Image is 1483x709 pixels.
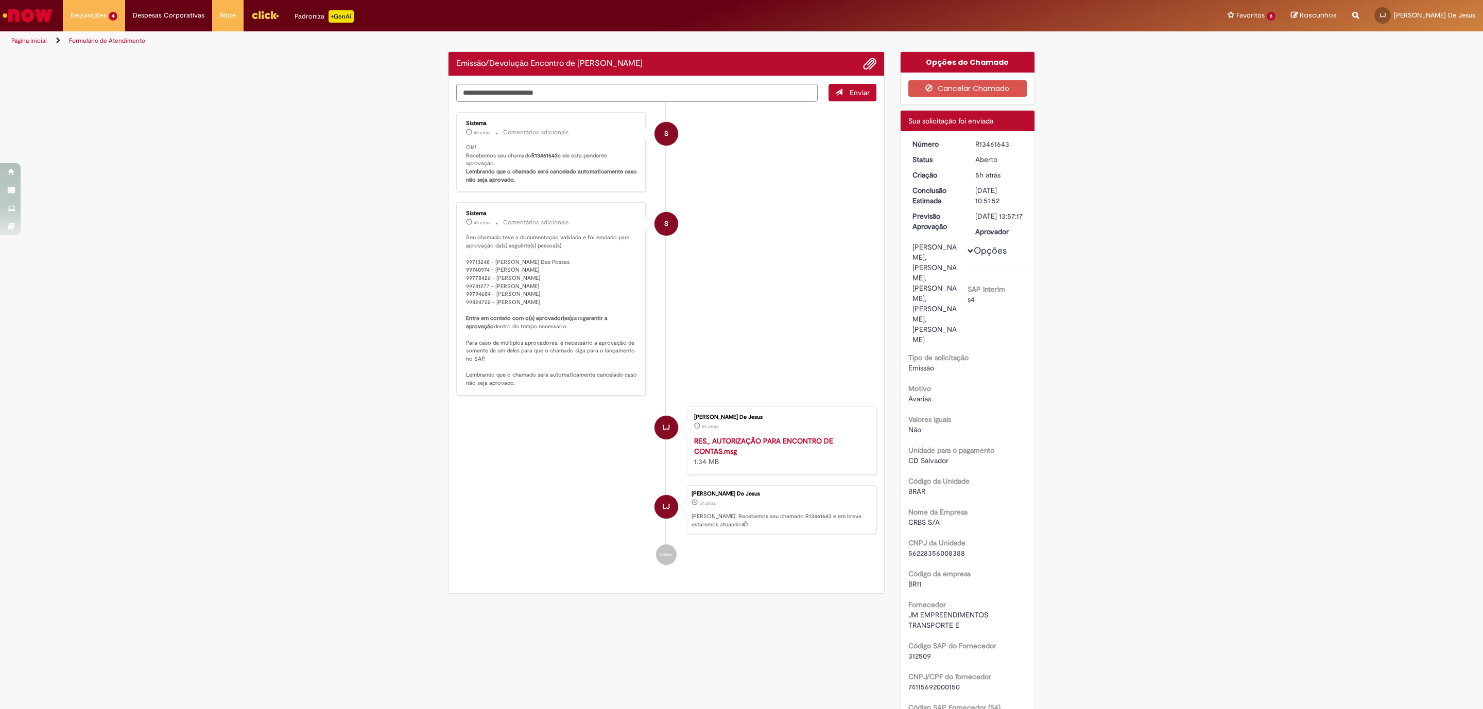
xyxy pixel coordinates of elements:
[908,579,922,589] span: BR11
[702,423,718,430] span: 5h atrás
[702,423,718,430] time: 29/08/2025 10:48:24
[694,436,833,456] a: RES_ AUTORIZAÇÃO PARA ENCONTRO DE CONTAS.msg
[1267,12,1275,21] span: 6
[908,600,946,609] b: Fornecedor
[905,154,968,165] dt: Status
[829,84,876,101] button: Enviar
[968,285,1005,294] b: SAP Interim
[908,425,921,434] span: Não
[850,88,870,97] span: Enviar
[456,102,876,576] ul: Histórico de tíquete
[295,10,354,23] div: Padroniza
[968,226,1031,237] dt: Aprovador
[466,210,637,217] div: Sistema
[908,672,991,681] b: CNPJ/CPF do fornecedor
[692,491,871,497] div: [PERSON_NAME] De Jesus
[692,512,871,528] p: [PERSON_NAME]! Recebemos seu chamado R13461643 e em breve estaremos atuando.
[1380,12,1386,19] span: LJ
[905,170,968,180] dt: Criação
[69,37,145,45] a: Formulário de Atendimento
[474,130,490,136] span: 4h atrás
[1,5,54,26] img: ServiceNow
[908,487,925,496] span: BRAR
[456,84,818,102] textarea: Digite sua mensagem aqui...
[905,185,968,206] dt: Conclusão Estimada
[908,682,960,692] span: 74115692000150
[968,295,975,304] span: s4
[531,152,558,159] b: R13461643
[466,120,637,127] div: Sistema
[908,80,1027,97] button: Cancelar Chamado
[975,154,1023,165] div: Aberto
[466,314,609,330] b: garantir a aprovação
[663,415,670,440] span: LJ
[975,185,1023,206] div: [DATE] 10:51:52
[474,220,490,226] span: 4h atrás
[663,494,670,519] span: LJ
[908,538,965,547] b: CNPJ da Unidade
[664,121,668,146] span: S
[11,37,47,45] a: Página inicial
[654,416,678,439] div: Lucas Dos Santos De Jesus
[1236,10,1265,21] span: Favoritos
[901,52,1035,73] div: Opções do Chamado
[908,116,993,126] span: Sua solicitação foi enviada
[466,144,637,184] p: Olá! Recebemos seu chamado e ele esta pendente aprovação.
[456,59,643,68] h2: Emissão/Devolução Encontro de Contas Fornecedor Histórico de tíquete
[975,170,1001,180] time: 29/08/2025 10:51:48
[975,170,1001,180] span: 5h atrás
[912,242,960,345] div: [PERSON_NAME], [PERSON_NAME], [PERSON_NAME], [PERSON_NAME], [PERSON_NAME]
[474,220,490,226] time: 29/08/2025 11:57:20
[456,485,876,535] li: Lucas Dos Santos De Jesus
[908,353,969,362] b: Tipo de solicitação
[908,641,996,650] b: Código SAP do Fornecedor
[975,211,1023,221] div: [DATE] 13:57:17
[908,610,990,630] span: JM EMPREENDIMENTOS TRANSPORTE E
[908,446,994,455] b: Unidade para o pagamento
[251,7,279,23] img: click_logo_yellow_360x200.png
[654,122,678,146] div: System
[699,500,716,506] span: 5h atrás
[908,569,971,578] b: Código da empresa
[1291,11,1337,21] a: Rascunhos
[908,518,940,527] span: CRBS S/A
[654,212,678,236] div: System
[1394,11,1475,20] span: [PERSON_NAME] De Jesus
[329,10,354,23] p: +GenAi
[664,211,668,236] span: S
[1300,10,1337,20] span: Rascunhos
[466,234,637,387] p: Seu chamado teve a documentação validada e foi enviado para aprovação da(s) seguinte(s) pessoa(s)...
[133,10,204,21] span: Despesas Corporativas
[905,211,968,232] dt: Previsão Aprovação
[908,384,931,393] b: Motivo
[694,414,866,420] div: [PERSON_NAME] De Jesus
[975,139,1023,149] div: R13461643
[503,128,569,137] small: Comentários adicionais
[8,31,981,50] ul: Trilhas de página
[863,57,876,70] button: Adicionar anexos
[975,170,1023,180] div: 29/08/2025 10:51:48
[466,168,639,184] b: Lembrando que o chamado será cancelado automaticamente caso não seja aprovado.
[654,495,678,519] div: Lucas Dos Santos De Jesus
[71,10,107,21] span: Requisições
[466,314,572,322] b: Entre em contato com o(s) aprovador(es)
[908,548,965,558] span: 56228356008388
[694,436,866,467] div: 1.34 MB
[503,218,569,227] small: Comentários adicionais
[908,394,931,403] span: Avarias
[908,476,970,486] b: Código da Unidade
[908,456,949,465] span: CD Salvador
[908,507,968,517] b: Nome da Empresa
[908,415,951,424] b: Valores Iguais
[109,12,117,21] span: 4
[220,10,236,21] span: More
[699,500,716,506] time: 29/08/2025 10:51:48
[474,130,490,136] time: 29/08/2025 11:57:28
[908,651,931,661] span: 312509
[905,139,968,149] dt: Número
[908,363,934,373] span: Emissão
